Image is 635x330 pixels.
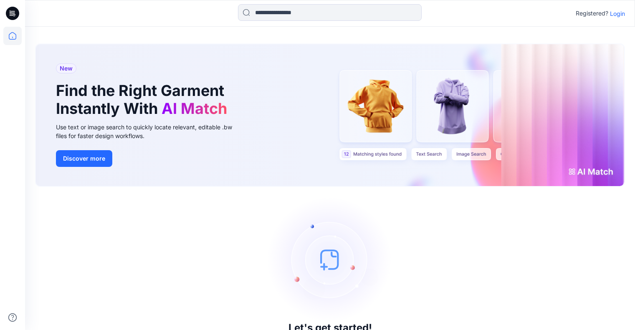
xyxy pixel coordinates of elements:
[268,197,393,322] img: empty-state-image.svg
[56,82,231,118] h1: Find the Right Garment Instantly With
[576,8,608,18] p: Registered?
[162,99,227,118] span: AI Match
[56,150,112,167] button: Discover more
[56,123,244,140] div: Use text or image search to quickly locate relevant, editable .bw files for faster design workflows.
[610,9,625,18] p: Login
[60,63,73,73] span: New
